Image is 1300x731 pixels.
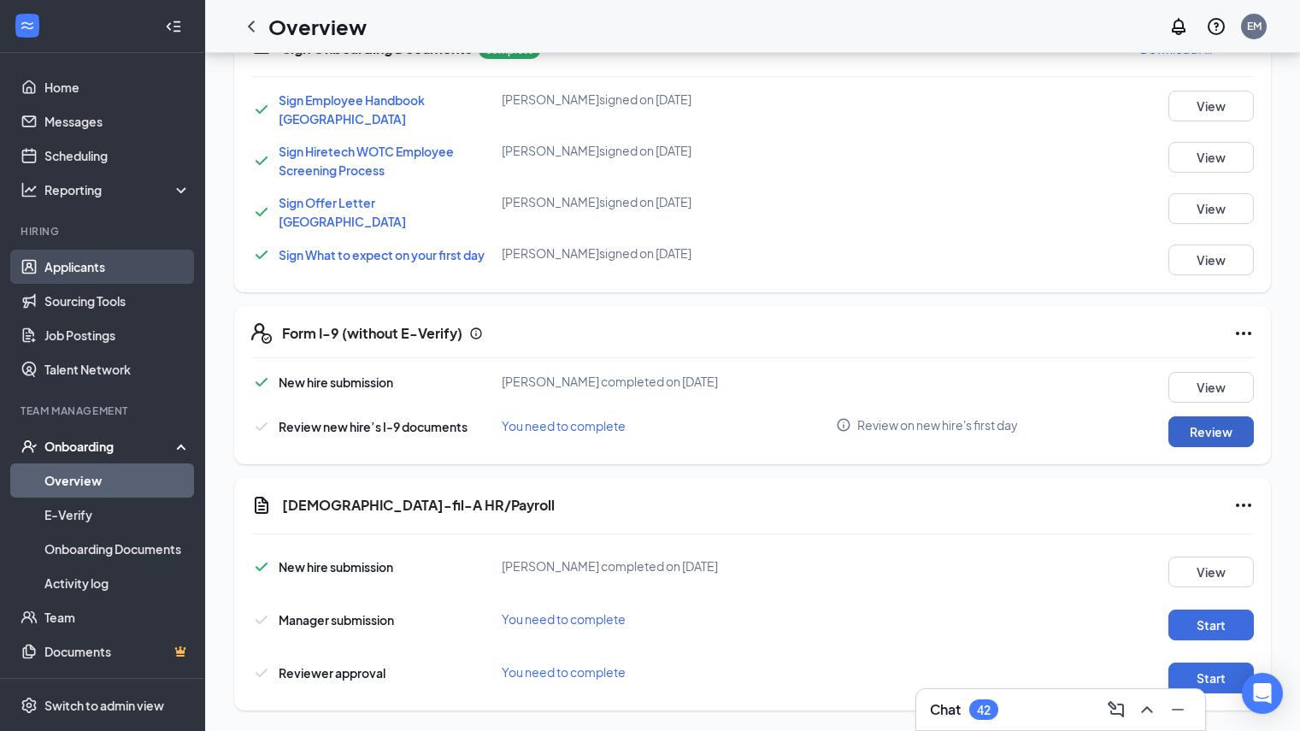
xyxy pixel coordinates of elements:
[1168,193,1254,224] button: View
[21,697,38,714] svg: Settings
[1168,142,1254,173] button: View
[251,557,272,577] svg: Checkmark
[1168,663,1254,693] button: Start
[1133,696,1161,723] button: ChevronUp
[502,418,626,433] span: You need to complete
[21,404,187,418] div: Team Management
[251,245,272,265] svg: Checkmark
[279,559,393,575] span: New hire submission
[857,416,1018,433] span: Review on new hire's first day
[836,417,851,433] svg: Info
[1103,696,1130,723] button: ComposeMessage
[1168,91,1254,121] button: View
[44,532,191,566] a: Onboarding Documents
[44,463,191,498] a: Overview
[21,438,38,455] svg: UserCheck
[279,665,385,681] span: Reviewer approval
[502,245,836,262] div: [PERSON_NAME] signed on [DATE]
[21,181,38,198] svg: Analysis
[44,104,191,139] a: Messages
[279,247,485,262] a: Sign What to expect on your first day
[251,610,272,630] svg: Checkmark
[1164,696,1191,723] button: Minimize
[21,224,187,239] div: Hiring
[279,419,468,434] span: Review new hire’s I-9 documents
[44,181,191,198] div: Reporting
[1168,245,1254,275] button: View
[930,700,961,719] h3: Chat
[241,16,262,37] svg: ChevronLeft
[502,193,836,210] div: [PERSON_NAME] signed on [DATE]
[251,372,272,392] svg: Checkmark
[279,144,454,178] a: Sign Hiretech WOTC Employee Screening Process
[44,566,191,600] a: Activity log
[1168,416,1254,447] button: Review
[44,669,191,703] a: SurveysCrown
[251,202,272,222] svg: Checkmark
[19,17,36,34] svg: WorkstreamLogo
[279,92,425,127] a: Sign Employee Handbook [GEOGRAPHIC_DATA]
[1168,16,1189,37] svg: Notifications
[502,91,836,108] div: [PERSON_NAME] signed on [DATE]
[1168,557,1254,587] button: View
[44,498,191,532] a: E-Verify
[977,703,991,717] div: 42
[1168,372,1254,403] button: View
[44,139,191,173] a: Scheduling
[279,195,406,229] a: Sign Offer Letter [GEOGRAPHIC_DATA]
[251,495,272,516] svg: Document
[251,323,272,344] svg: FormI9EVerifyIcon
[44,318,191,352] a: Job Postings
[502,664,626,680] span: You need to complete
[279,612,394,628] span: Manager submission
[44,284,191,318] a: Sourcing Tools
[44,634,191,669] a: DocumentsCrown
[251,99,272,120] svg: Checkmark
[44,70,191,104] a: Home
[44,250,191,284] a: Applicants
[1242,673,1283,714] div: Open Intercom Messenger
[165,18,182,35] svg: Collapse
[268,12,367,41] h1: Overview
[502,611,626,627] span: You need to complete
[251,663,272,683] svg: Checkmark
[469,327,483,340] svg: Info
[502,374,718,389] span: [PERSON_NAME] completed on [DATE]
[502,558,718,574] span: [PERSON_NAME] completed on [DATE]
[1206,16,1226,37] svg: QuestionInfo
[44,352,191,386] a: Talent Network
[44,697,164,714] div: Switch to admin view
[1233,323,1254,344] svg: Ellipses
[1247,19,1262,33] div: EM
[279,374,393,390] span: New hire submission
[251,150,272,171] svg: Checkmark
[1168,699,1188,720] svg: Minimize
[502,142,836,159] div: [PERSON_NAME] signed on [DATE]
[282,496,555,515] h5: [DEMOGRAPHIC_DATA]-fil-A HR/Payroll
[1137,699,1157,720] svg: ChevronUp
[44,438,176,455] div: Onboarding
[1233,495,1254,516] svg: Ellipses
[1168,610,1254,640] button: Start
[251,416,272,437] svg: Checkmark
[282,324,462,343] h5: Form I-9 (without E-Verify)
[44,600,191,634] a: Team
[1106,699,1126,720] svg: ComposeMessage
